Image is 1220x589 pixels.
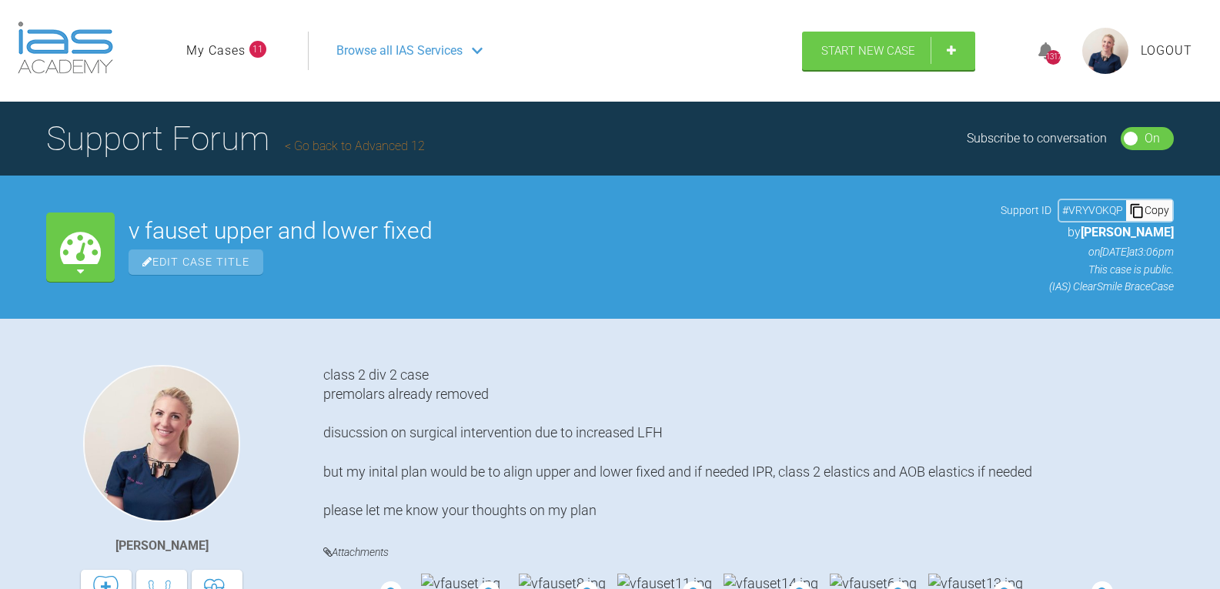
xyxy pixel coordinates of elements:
span: Support ID [1001,202,1051,219]
div: # VRYVOKQP [1059,202,1126,219]
span: Browse all IAS Services [336,41,463,61]
img: logo-light.3e3ef733.png [18,22,113,74]
div: 1317 [1046,50,1061,65]
div: On [1145,129,1160,149]
a: Go back to Advanced 12 [285,139,425,153]
span: Start New Case [821,44,915,58]
h4: Attachments [323,543,1174,562]
a: Logout [1141,41,1192,61]
p: on [DATE] at 3:06pm [1001,243,1174,260]
img: profile.png [1082,28,1128,74]
a: Start New Case [802,32,975,70]
span: 11 [249,41,266,58]
img: Olivia Nixon [83,365,240,522]
p: This case is public. [1001,261,1174,278]
p: (IAS) ClearSmile Brace Case [1001,278,1174,295]
div: [PERSON_NAME] [115,536,209,556]
span: Edit Case Title [129,249,263,275]
h1: Support Forum [46,112,425,166]
div: Subscribe to conversation [967,129,1107,149]
p: by [1001,223,1174,243]
a: My Cases [186,41,246,61]
div: class 2 div 2 case premolars already removed disucssion on surgical intervention due to increased... [323,365,1174,520]
span: [PERSON_NAME] [1081,225,1174,239]
h2: v fauset upper and lower fixed [129,219,987,243]
div: Copy [1126,200,1172,220]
